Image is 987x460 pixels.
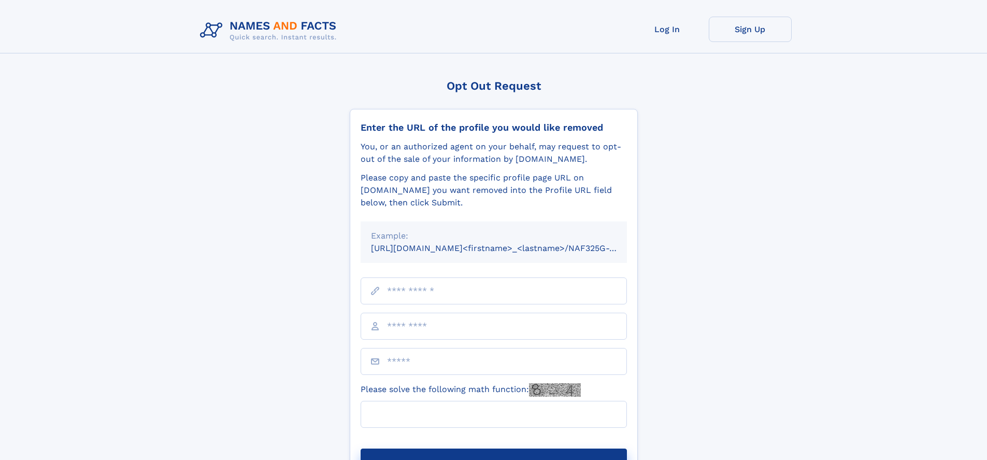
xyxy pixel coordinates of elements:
[361,141,627,165] div: You, or an authorized agent on your behalf, may request to opt-out of the sale of your informatio...
[371,243,647,253] small: [URL][DOMAIN_NAME]<firstname>_<lastname>/NAF325G-xxxxxxxx
[709,17,792,42] a: Sign Up
[626,17,709,42] a: Log In
[350,79,638,92] div: Opt Out Request
[361,122,627,133] div: Enter the URL of the profile you would like removed
[196,17,345,45] img: Logo Names and Facts
[361,383,581,397] label: Please solve the following math function:
[361,172,627,209] div: Please copy and paste the specific profile page URL on [DOMAIN_NAME] you want removed into the Pr...
[371,230,617,242] div: Example:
